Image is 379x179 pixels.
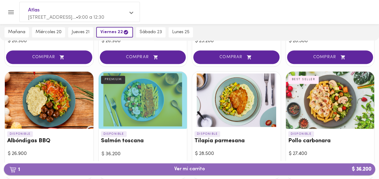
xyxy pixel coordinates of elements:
span: miércoles 20 [36,30,62,35]
span: jueves 21 [72,30,90,35]
span: sábado 23 [140,30,162,35]
p: DISPONIBLE [288,131,314,137]
span: COMPRAR [14,55,85,60]
button: COMPRAR [100,50,186,64]
p: DISPONIBLE [101,131,127,137]
div: Albóndigas BBQ [5,71,93,129]
button: miércoles 20 [32,27,65,37]
button: COMPRAR [287,50,373,64]
div: Pollo carbonara [286,71,374,129]
div: $ 36.200 [102,150,184,157]
span: [STREET_ADDRESS]... • 9:00 a 12:30 [28,15,104,20]
button: Menu [4,5,18,20]
h3: Pollo carbonara [288,138,372,144]
div: $ 26.300 [8,38,90,45]
div: $ 26.900 [8,150,90,157]
div: $ 27.400 [289,150,371,157]
div: BEST SELLER [288,76,319,83]
span: mañana [8,30,25,35]
span: Atlas [28,6,125,14]
span: Ver mi carrito [174,166,205,172]
h3: Tilapia parmesana [194,138,278,144]
b: 1 [6,165,24,173]
span: COMPRAR [201,55,272,60]
button: 1Ver mi carrito$ 36.200 [4,163,375,175]
div: PREMIUM [101,76,125,83]
button: viernes 22 [96,27,133,37]
span: lunes 25 [172,30,189,35]
div: Tilapia parmesana [192,71,281,129]
button: sábado 23 [136,27,166,37]
button: COMPRAR [193,50,280,64]
div: $ 28.500 [195,150,278,157]
div: $ 26.300 [102,38,184,45]
h3: Albóndigas BBQ [7,138,91,144]
p: DISPONIBLE [7,131,33,137]
button: mañana [5,27,29,37]
div: $ 28.500 [289,38,371,45]
button: lunes 25 [169,27,193,37]
h3: Salmón toscana [101,138,185,144]
img: cart.png [9,167,16,173]
button: COMPRAR [6,50,92,64]
div: $ 25.200 [195,38,278,45]
span: COMPRAR [295,55,366,60]
iframe: Messagebird Livechat Widget [344,144,373,173]
span: viernes 22 [100,29,129,35]
span: COMPRAR [107,55,178,60]
button: jueves 21 [68,27,93,37]
div: Salmón toscana [99,71,187,129]
p: DISPONIBLE [194,131,220,137]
